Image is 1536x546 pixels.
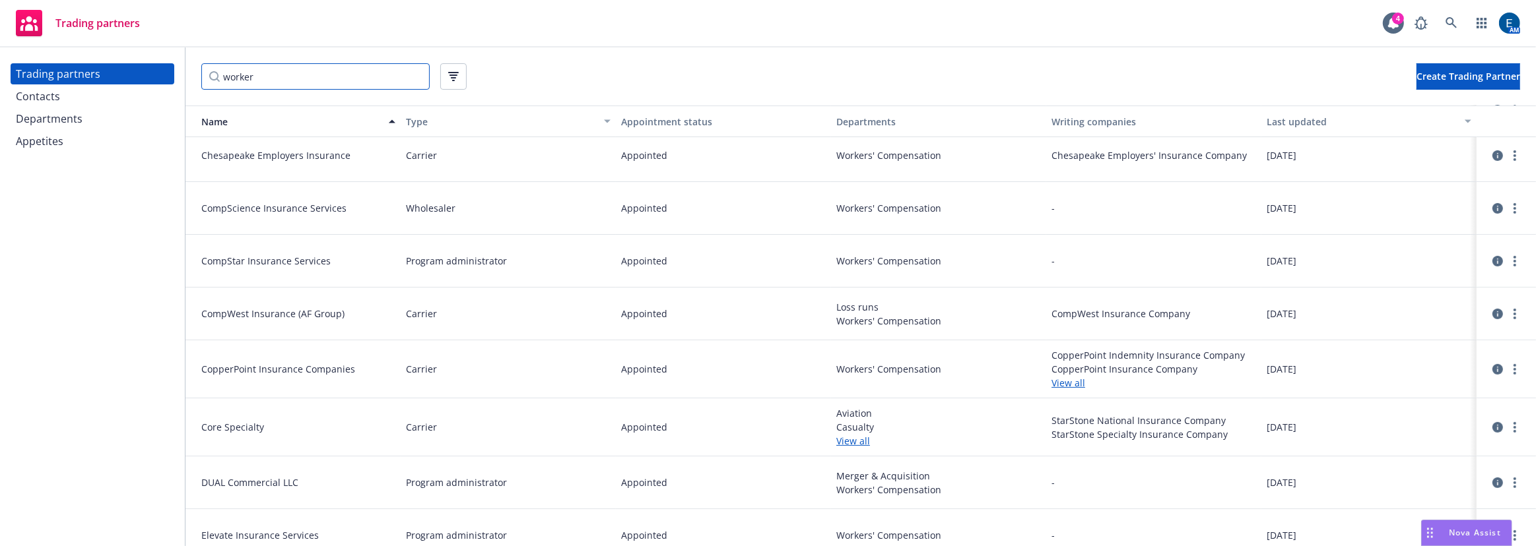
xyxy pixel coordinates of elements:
[191,115,381,129] div: Name
[201,148,395,162] span: Chesapeake Employers Insurance
[406,307,437,320] span: Carrier
[836,528,1041,542] span: Workers' Compensation
[1267,362,1296,376] span: [DATE]
[1052,348,1256,362] span: CopperPoint Indemnity Insurance Company
[201,201,395,215] span: CompScience Insurance Services
[11,108,174,129] a: Departments
[836,434,1041,448] a: View all
[11,86,174,107] a: Contacts
[1052,254,1055,268] span: -
[1392,13,1404,24] div: 4
[836,314,1041,328] span: Workers' Compensation
[1417,70,1520,82] span: Create Trading Partner
[1052,115,1256,129] div: Writing companies
[11,5,145,42] a: Trading partners
[1052,201,1055,215] span: -
[1490,475,1506,491] a: circleInformation
[406,254,507,268] span: Program administrator
[1261,106,1477,137] button: Last updated
[55,18,140,28] span: Trading partners
[621,115,826,129] div: Appointment status
[1507,148,1523,164] a: more
[1408,10,1434,36] a: Report a Bug
[1490,200,1506,216] a: circleInformation
[1267,420,1296,434] span: [DATE]
[1499,13,1520,34] img: photo
[1046,106,1261,137] button: Writing companies
[1267,148,1296,162] span: [DATE]
[836,362,1041,376] span: Workers' Compensation
[1052,475,1055,489] span: -
[1052,376,1256,390] a: View all
[406,148,437,162] span: Carrier
[1267,201,1296,215] span: [DATE]
[621,254,667,268] span: Appointed
[836,254,1041,268] span: Workers' Compensation
[1417,63,1520,90] button: Create Trading Partner
[406,201,455,215] span: Wholesaler
[836,148,1041,162] span: Workers' Compensation
[1267,528,1296,542] span: [DATE]
[621,362,667,376] span: Appointed
[201,254,395,268] span: CompStar Insurance Services
[1267,254,1296,268] span: [DATE]
[16,63,100,84] div: Trading partners
[1052,528,1055,542] span: -
[406,475,507,489] span: Program administrator
[201,420,395,434] span: Core Specialty
[1490,306,1506,322] a: circleInformation
[406,420,437,434] span: Carrier
[836,115,1041,129] div: Departments
[621,307,667,320] span: Appointed
[1438,10,1465,36] a: Search
[836,201,1041,215] span: Workers' Compensation
[201,63,430,90] input: Filter by keyword...
[16,131,63,152] div: Appetites
[1507,361,1523,377] a: more
[11,63,174,84] a: Trading partners
[1449,527,1501,538] span: Nova Assist
[1267,115,1457,129] div: Last updated
[1490,253,1506,269] a: circleInformation
[1267,307,1296,320] span: [DATE]
[1052,307,1256,320] span: CompWest Insurance Company
[16,86,60,107] div: Contacts
[201,528,395,542] span: Elevate Insurance Services
[1052,362,1256,376] span: CopperPoint Insurance Company
[836,406,1041,420] span: Aviation
[1490,361,1506,377] a: circleInformation
[1490,419,1506,435] a: circleInformation
[836,420,1041,434] span: Casualty
[831,106,1046,137] button: Departments
[621,528,667,542] span: Appointed
[1052,148,1256,162] span: Chesapeake Employers' Insurance Company
[1507,200,1523,216] a: more
[1507,419,1523,435] a: more
[1507,253,1523,269] a: more
[1507,475,1523,491] a: more
[1507,528,1523,543] a: more
[401,106,616,137] button: Type
[1469,10,1495,36] a: Switch app
[1052,413,1256,427] span: StarStone National Insurance Company
[16,108,83,129] div: Departments
[406,362,437,376] span: Carrier
[1267,475,1296,489] span: [DATE]
[1052,427,1256,441] span: StarStone Specialty Insurance Company
[1422,520,1438,545] div: Drag to move
[1490,148,1506,164] a: circleInformation
[406,528,507,542] span: Program administrator
[11,131,174,152] a: Appetites
[616,106,831,137] button: Appointment status
[1507,306,1523,322] a: more
[201,475,395,489] span: DUAL Commercial LLC
[201,307,395,320] span: CompWest Insurance (AF Group)
[836,483,1041,497] span: Workers' Compensation
[185,106,401,137] button: Name
[621,148,667,162] span: Appointed
[836,300,1041,314] span: Loss runs
[621,201,667,215] span: Appointed
[201,362,395,376] span: CopperPoint Insurance Companies
[621,475,667,489] span: Appointed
